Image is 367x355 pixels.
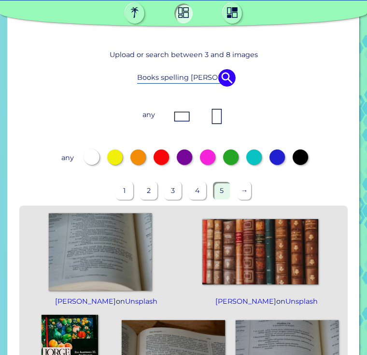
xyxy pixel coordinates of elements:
p: 5 [213,182,230,200]
p: → [238,182,252,200]
p: any [140,106,157,124]
a: [PERSON_NAME] [215,297,276,306]
a: Unsplash [285,297,318,306]
p: any [59,149,76,167]
img: photo-1671696081958-44dab0030395 [49,213,152,291]
p: on [215,296,306,307]
img: photo-1622323758558-8d1513e61e9b [202,213,318,291]
p: Upload or search between 3 and 8 images [19,49,348,60]
img: ex-mb-format-1.jpg [172,107,192,126]
p: on [55,296,145,307]
a: [PERSON_NAME] [55,297,116,306]
img: ex-mb-format-2.jpg [207,107,226,126]
p: 4 [189,182,206,200]
p: 2 [140,182,157,200]
a: Unsplash [125,297,157,306]
p: 3 [164,182,182,200]
p: 1 [116,182,133,200]
img: icon search [218,69,236,87]
input: Search stock photos.. [137,72,230,83]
